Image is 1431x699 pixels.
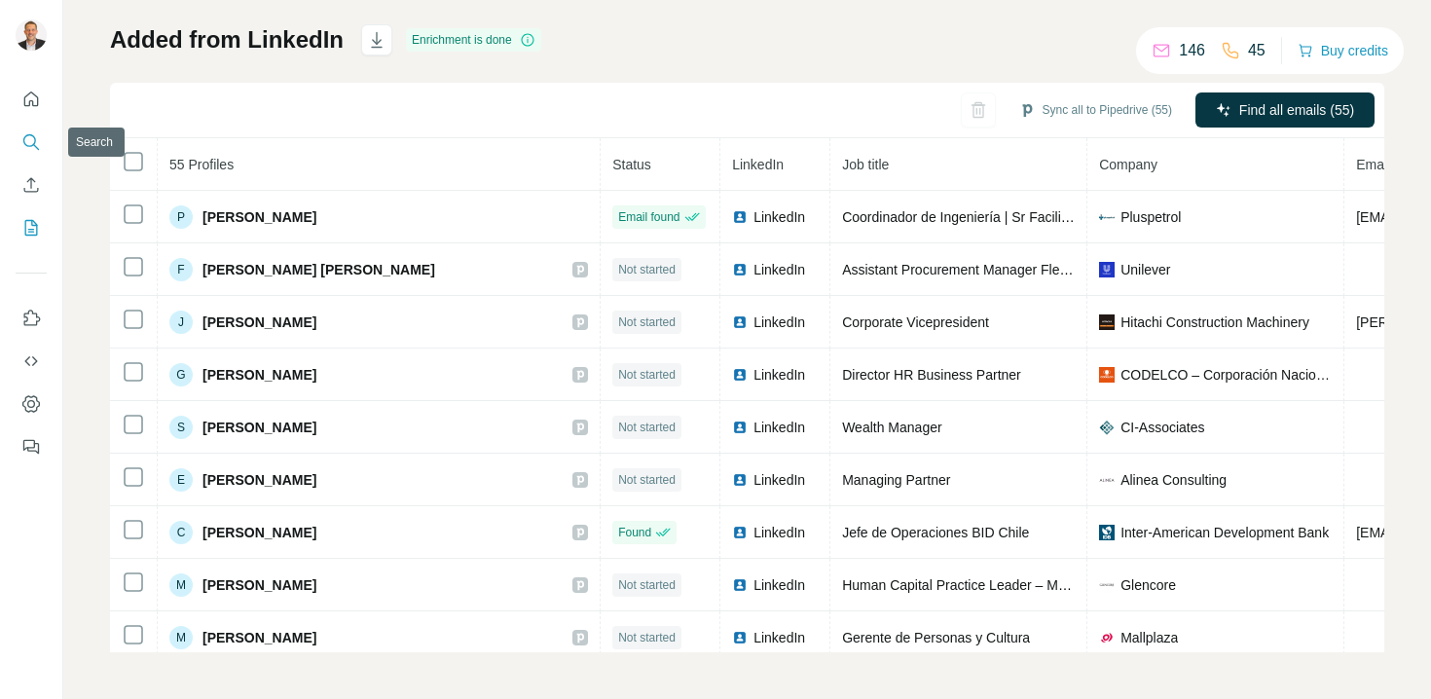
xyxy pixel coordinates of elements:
[732,525,748,540] img: LinkedIn logo
[16,125,47,160] button: Search
[1099,314,1115,330] img: company-logo
[202,628,316,647] span: [PERSON_NAME]
[1120,313,1309,332] span: Hitachi Construction Machinery
[753,207,805,227] span: LinkedIn
[202,207,316,227] span: [PERSON_NAME]
[1099,209,1115,225] img: company-logo
[732,472,748,488] img: LinkedIn logo
[753,260,805,279] span: LinkedIn
[1195,92,1375,128] button: Find all emails (55)
[1120,260,1170,279] span: Unilever
[732,157,784,172] span: LinkedIn
[1120,575,1176,595] span: Glencore
[202,523,316,542] span: [PERSON_NAME]
[618,261,676,278] span: Not started
[169,311,193,334] div: J
[753,470,805,490] span: LinkedIn
[169,521,193,544] div: C
[732,262,748,277] img: LinkedIn logo
[842,367,1021,383] span: Director HR Business Partner
[202,313,316,332] span: [PERSON_NAME]
[1099,525,1115,540] img: company-logo
[16,82,47,117] button: Quick start
[202,418,316,437] span: [PERSON_NAME]
[169,573,193,597] div: M
[732,367,748,383] img: LinkedIn logo
[169,157,234,172] span: 55 Profiles
[202,470,316,490] span: [PERSON_NAME]
[732,630,748,645] img: LinkedIn logo
[1239,100,1354,120] span: Find all emails (55)
[169,258,193,281] div: F
[1099,577,1115,593] img: company-logo
[618,471,676,489] span: Not started
[169,626,193,649] div: M
[1120,365,1332,385] span: CODELCO – Corporación Nacional del Cobre de Chile
[753,575,805,595] span: LinkedIn
[16,386,47,422] button: Dashboard
[202,575,316,595] span: [PERSON_NAME]
[842,420,941,435] span: Wealth Manager
[169,205,193,229] div: P
[753,313,805,332] span: LinkedIn
[1356,157,1390,172] span: Email
[618,629,676,646] span: Not started
[1099,630,1115,645] img: company-logo
[16,429,47,464] button: Feedback
[1120,628,1178,647] span: Mallplaza
[753,628,805,647] span: LinkedIn
[842,577,1134,593] span: Human Capital Practice Leader – Major Projects
[732,577,748,593] img: LinkedIn logo
[1099,472,1115,488] img: company-logo
[753,523,805,542] span: LinkedIn
[1120,470,1227,490] span: Alinea Consulting
[842,262,1191,277] span: Assistant Procurement Manager Flexible Packaging SoLa
[842,209,1140,225] span: Coordinador de Ingeniería | Sr Facilities Engineer
[16,210,47,245] button: My lists
[1099,420,1115,435] img: company-logo
[1179,39,1205,62] p: 146
[732,209,748,225] img: LinkedIn logo
[842,472,950,488] span: Managing Partner
[1099,262,1115,277] img: company-logo
[1248,39,1266,62] p: 45
[618,313,676,331] span: Not started
[406,28,541,52] div: Enrichment is done
[612,157,651,172] span: Status
[1006,95,1186,125] button: Sync all to Pipedrive (55)
[1099,157,1157,172] span: Company
[1120,207,1181,227] span: Pluspetrol
[169,468,193,492] div: E
[732,420,748,435] img: LinkedIn logo
[753,365,805,385] span: LinkedIn
[618,576,676,594] span: Not started
[1099,367,1115,383] img: company-logo
[618,366,676,384] span: Not started
[110,24,344,55] h1: Added from LinkedIn
[169,363,193,386] div: G
[618,208,679,226] span: Email found
[842,525,1029,540] span: Jefe de Operaciones BID Chile
[618,419,676,436] span: Not started
[1120,418,1204,437] span: CI-Associates
[842,314,989,330] span: Corporate Vicepresident
[169,416,193,439] div: S
[16,344,47,379] button: Use Surfe API
[16,301,47,336] button: Use Surfe on LinkedIn
[753,418,805,437] span: LinkedIn
[842,630,1030,645] span: Gerente de Personas y Cultura
[618,524,651,541] span: Found
[1120,523,1329,542] span: Inter-American Development Bank
[842,157,889,172] span: Job title
[16,19,47,51] img: Avatar
[202,260,435,279] span: [PERSON_NAME] [PERSON_NAME]
[16,167,47,202] button: Enrich CSV
[202,365,316,385] span: [PERSON_NAME]
[1298,37,1388,64] button: Buy credits
[732,314,748,330] img: LinkedIn logo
